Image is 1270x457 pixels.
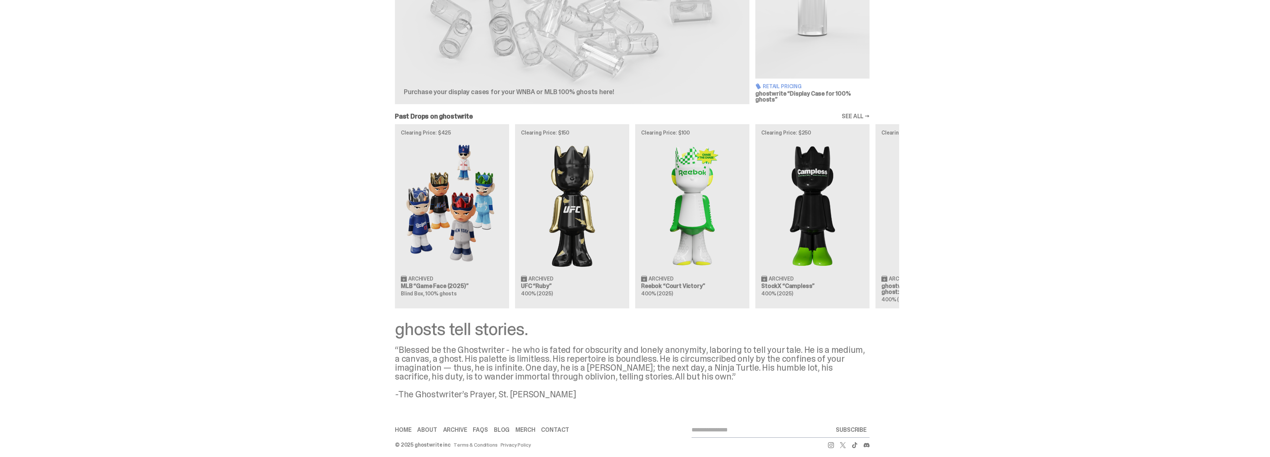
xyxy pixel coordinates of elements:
a: Archive [443,427,467,433]
a: SEE ALL → [842,113,870,119]
span: 400% (2025) [521,290,552,297]
img: Schrödinger's ghost: Orange Vibe [881,141,984,269]
a: Terms & Conditions [453,442,497,447]
p: Clearing Price: $150 [521,130,623,135]
a: Clearing Price: $150 Schrödinger's ghost: Orange Vibe Archived [875,124,990,308]
a: FAQs [473,427,488,433]
h2: Past Drops on ghostwrite [395,113,473,120]
h3: StockX “Campless” [761,283,864,289]
span: Archived [769,276,794,281]
a: About [417,427,437,433]
a: Blog [494,427,509,433]
span: Archived [649,276,673,281]
h3: MLB “Game Face (2025)” [401,283,503,289]
p: Clearing Price: $150 [881,130,984,135]
img: Campless [761,141,864,269]
a: Merch [515,427,535,433]
span: Blind Box, [401,290,425,297]
p: Clearing Price: $425 [401,130,503,135]
p: Clearing Price: $250 [761,130,864,135]
img: Court Victory [641,141,743,269]
a: Home [395,427,411,433]
h3: Reebok “Court Victory” [641,283,743,289]
a: Clearing Price: $425 Game Face (2025) Archived [395,124,509,308]
span: Retail Pricing [763,84,802,89]
img: Ruby [521,141,623,269]
p: Clearing Price: $100 [641,130,743,135]
span: 400% (2025) [641,290,673,297]
span: Archived [408,276,433,281]
span: 100% ghosts [425,290,456,297]
span: 400% (2025) [761,290,793,297]
a: Clearing Price: $150 Ruby Archived [515,124,629,308]
span: 400% (2025) [881,296,913,303]
div: ghosts tell stories. [395,320,870,338]
a: Privacy Policy [501,442,531,447]
div: © 2025 ghostwrite inc [395,442,451,447]
span: Archived [889,276,914,281]
a: Contact [541,427,569,433]
div: “Blessed be the Ghostwriter - he who is fated for obscurity and lonely anonymity, laboring to tel... [395,345,870,399]
img: Game Face (2025) [401,141,503,269]
button: SUBSCRIBE [833,423,870,437]
h3: ghostwrite “Display Case for 100% ghosts” [755,91,870,103]
h3: UFC “Ruby” [521,283,623,289]
a: Clearing Price: $250 Campless Archived [755,124,870,308]
span: Archived [528,276,553,281]
h3: ghostwrite “[PERSON_NAME]'s ghost: Orange Vibe” [881,283,984,295]
p: Purchase your display cases for your WNBA or MLB 100% ghosts here! [404,89,641,95]
a: Clearing Price: $100 Court Victory Archived [635,124,749,308]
